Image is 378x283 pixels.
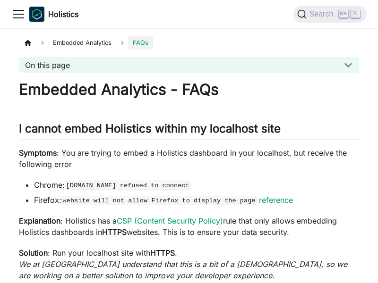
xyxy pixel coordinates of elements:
img: Holistics [29,7,44,22]
b: Holistics [48,8,78,20]
a: HolisticsHolistics [29,7,78,22]
strong: HTTPS [102,227,127,237]
a: CSP (Content Security Policy) [117,216,223,225]
h1: Embedded Analytics - FAQs [19,80,359,99]
h2: I cannot embed Holistics within my localhost site [19,122,359,140]
button: On this page [19,57,359,73]
p: : Holistics has a rule that only allows embedding Holistics dashboards in websites. This is to en... [19,215,359,238]
em: We at [GEOGRAPHIC_DATA] understand that this is a bit of a [DEMOGRAPHIC_DATA], so we are working ... [19,259,347,280]
code: website will not allow Firefox to display the page [61,196,257,205]
nav: Breadcrumbs [19,36,359,50]
strong: HTTPS [150,248,175,258]
kbd: K [351,9,360,18]
span: FAQs [128,36,153,50]
a: reference [259,195,293,205]
button: Toggle navigation bar [11,7,26,21]
code: [DOMAIN_NAME] refused to connect [65,181,190,190]
button: Search (Ctrl+K) [293,6,367,23]
p: : Run your localhost site with . [19,247,359,281]
li: Chrome: [34,179,359,191]
strong: Symptoms [19,148,57,158]
span: Embedded Analytics [48,36,116,50]
p: : You are trying to embed a Holistics dashboard in your localhost, but receive the following error [19,147,359,170]
strong: Solution [19,248,48,258]
a: Home page [19,36,37,50]
strong: Explanation [19,216,60,225]
span: Search [307,10,339,18]
li: Firefox: [34,194,359,206]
